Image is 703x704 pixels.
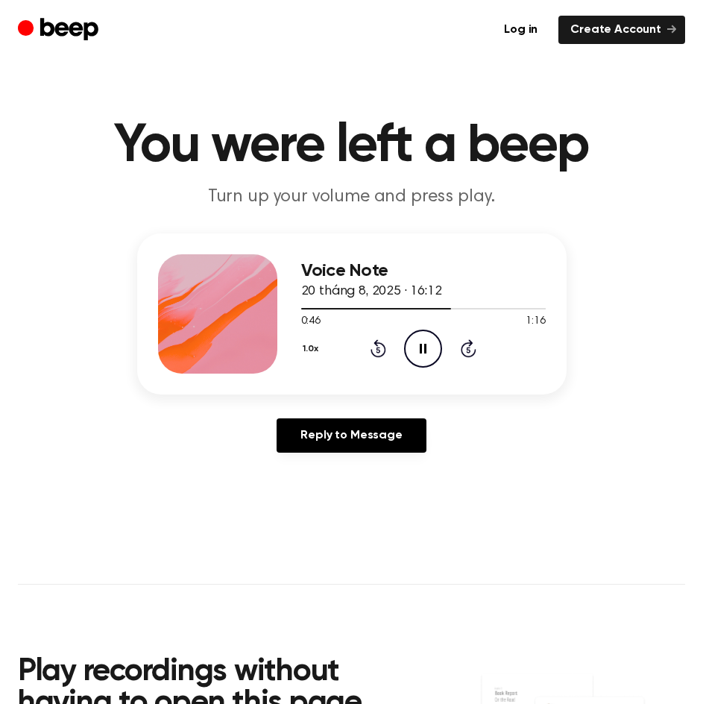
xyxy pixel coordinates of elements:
a: Create Account [558,16,685,44]
h3: Voice Note [301,261,546,281]
span: 0:46 [301,314,321,330]
a: Beep [18,16,102,45]
h1: You were left a beep [18,119,685,173]
button: 1.0x [301,336,324,362]
p: Turn up your volume and press play. [66,185,638,210]
span: 1:16 [526,314,545,330]
a: Log in [492,16,549,44]
span: 20 tháng 8, 2025 · 16:12 [301,285,442,298]
a: Reply to Message [277,418,426,453]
